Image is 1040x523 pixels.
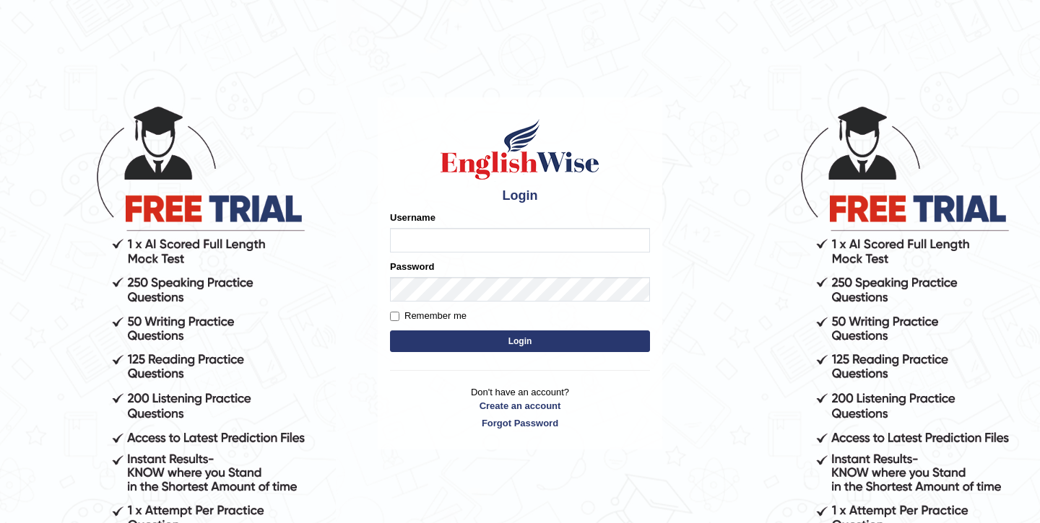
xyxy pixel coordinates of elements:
[390,312,399,321] input: Remember me
[390,416,650,430] a: Forgot Password
[438,117,602,182] img: Logo of English Wise sign in for intelligent practice with AI
[390,189,650,203] h4: Login
[390,260,434,273] label: Password
[390,385,650,430] p: Don't have an account?
[390,211,435,224] label: Username
[390,330,650,352] button: Login
[390,399,650,413] a: Create an account
[390,309,467,323] label: Remember me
